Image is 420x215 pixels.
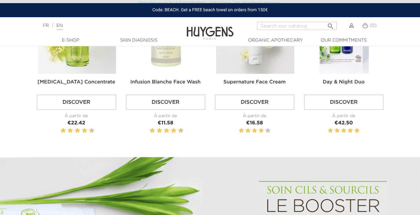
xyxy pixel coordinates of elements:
[215,94,295,110] a: Discover
[304,94,384,110] a: Discover
[328,127,333,135] label: 1
[126,94,205,110] a: Discover
[155,127,156,135] label: 3
[327,21,334,28] i: 
[88,127,89,135] label: 9
[37,113,116,119] div: À partir de
[172,127,175,135] label: 8
[43,23,49,28] a: FR
[151,127,154,135] label: 2
[224,80,286,85] a: Supernature Face Cream
[177,127,178,135] label: 9
[62,127,65,135] label: 2
[341,127,346,135] label: 3
[246,121,263,126] span: €16.58
[354,127,359,135] label: 5
[108,37,170,44] a: Skin Diagnosis
[158,121,173,126] span: €11.58
[67,121,85,126] span: €22.42
[215,113,295,119] div: À partir de
[259,127,264,135] label: 4
[170,127,171,135] label: 7
[69,127,72,135] label: 4
[187,17,234,41] img: Huygens
[312,37,375,44] a: Our commitments
[325,20,336,28] button: 
[239,127,244,135] label: 1
[304,113,384,119] div: À partir de
[179,127,182,135] label: 10
[57,23,63,30] a: EN
[38,80,115,85] a: [MEDICAL_DATA] Concentrate
[130,80,201,85] a: Infusion Blanche Face Wash
[348,127,353,135] label: 4
[265,127,270,135] label: 5
[83,127,86,135] label: 8
[39,37,102,44] a: E-Shop
[81,127,82,135] label: 7
[76,127,79,135] label: 6
[335,127,340,135] label: 2
[257,22,337,30] input: Search
[370,23,377,28] span: (0)
[163,127,164,135] label: 5
[335,121,353,126] span: €42.50
[158,127,161,135] label: 4
[252,127,257,135] label: 3
[59,127,60,135] label: 1
[323,80,365,85] a: Day & Night Duo
[148,127,149,135] label: 1
[165,127,168,135] label: 6
[244,37,307,44] a: Organic Apothecary
[90,127,93,135] label: 10
[37,94,116,110] a: Discover
[126,113,205,119] div: À partir de
[40,22,170,29] div: |
[66,127,67,135] label: 3
[245,127,250,135] label: 2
